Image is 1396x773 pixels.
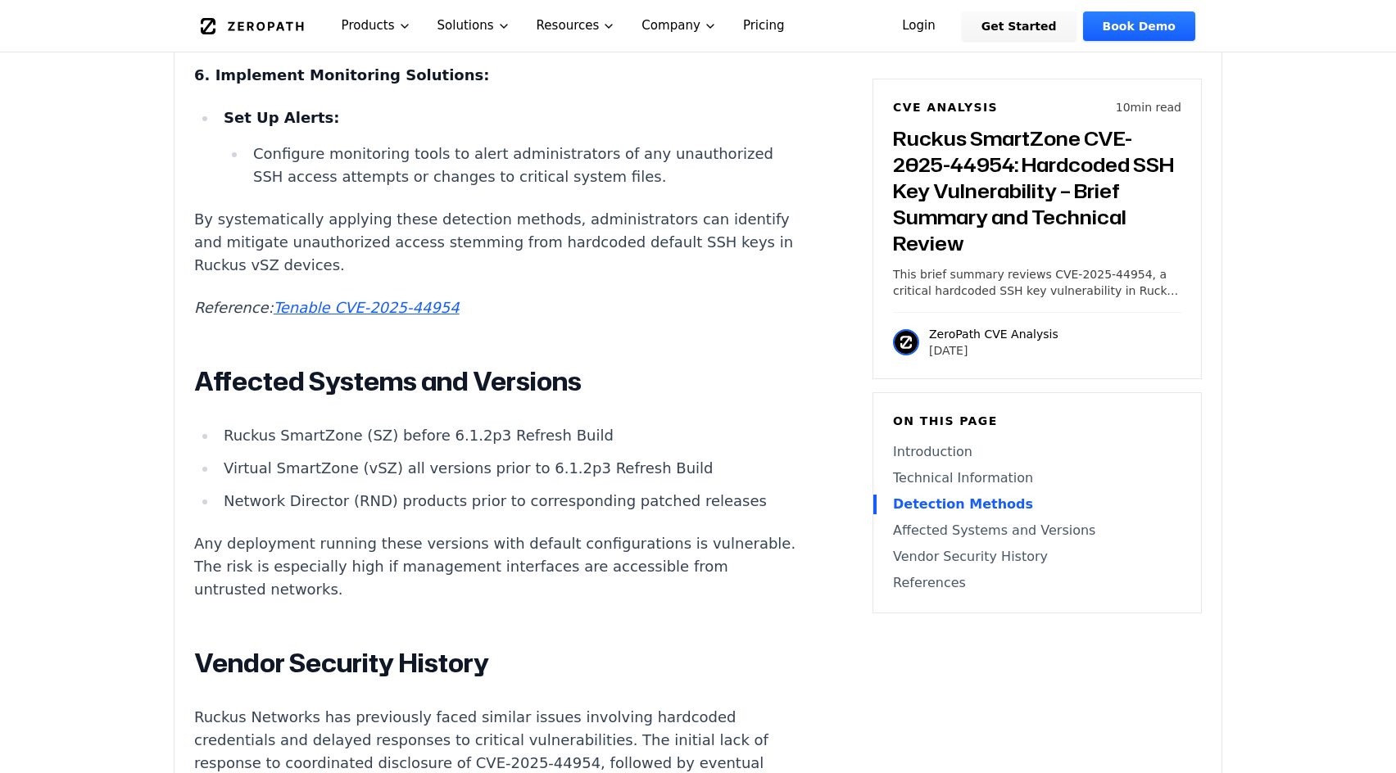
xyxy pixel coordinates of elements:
[217,424,804,447] li: Ruckus SmartZone (SZ) before 6.1.2p3 Refresh Build
[224,109,340,126] strong: Set Up Alerts:
[194,299,460,316] em: Reference:
[194,365,804,398] h2: Affected Systems and Versions
[217,457,804,480] li: Virtual SmartZone (vSZ) all versions prior to 6.1.2p3 Refresh Build
[274,299,460,316] a: Tenable CVE-2025-44954
[194,66,489,84] strong: 6. Implement Monitoring Solutions:
[893,495,1181,514] a: Detection Methods
[893,573,1181,593] a: References
[893,266,1181,299] p: This brief summary reviews CVE-2025-44954, a critical hardcoded SSH key vulnerability in Ruckus S...
[247,142,804,188] li: Configure monitoring tools to alert administrators of any unauthorized SSH access attempts or cha...
[893,547,1181,567] a: Vendor Security History
[194,647,804,680] h2: Vendor Security History
[217,490,804,513] li: Network Director (RND) products prior to corresponding patched releases
[893,413,1181,429] h6: On this page
[929,342,1058,359] p: [DATE]
[194,532,804,601] p: Any deployment running these versions with default configurations is vulnerable. The risk is espe...
[893,442,1181,462] a: Introduction
[929,326,1058,342] p: ZeroPath CVE Analysis
[893,329,919,355] img: ZeroPath CVE Analysis
[893,521,1181,540] a: Affected Systems and Versions
[893,468,1181,488] a: Technical Information
[882,11,955,41] a: Login
[962,11,1076,41] a: Get Started
[1116,99,1181,115] p: 10 min read
[893,99,998,115] h6: CVE Analysis
[893,125,1181,256] h3: Ruckus SmartZone CVE-2025-44954: Hardcoded SSH Key Vulnerability – Brief Summary and Technical Re...
[1083,11,1195,41] a: Book Demo
[194,208,804,277] p: By systematically applying these detection methods, administrators can identify and mitigate unau...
